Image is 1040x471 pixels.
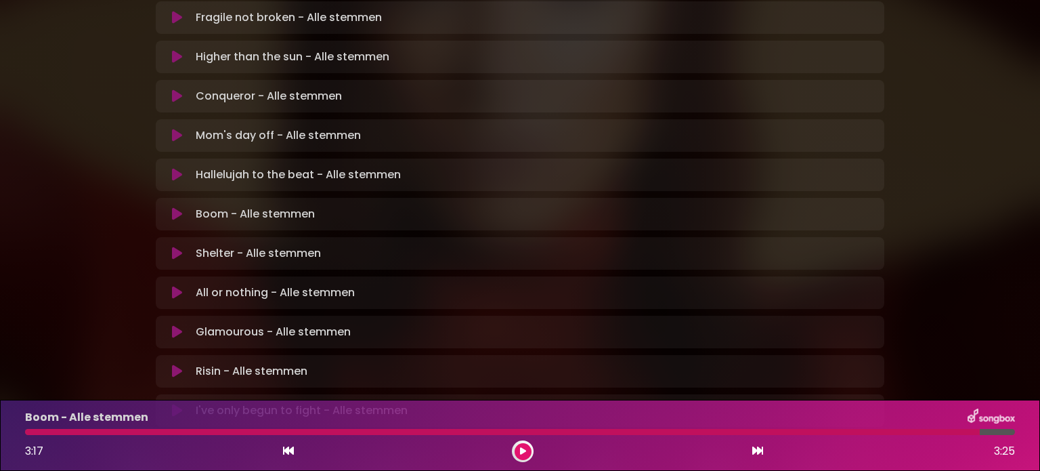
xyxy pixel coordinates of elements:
[196,363,307,380] p: Risin - Alle stemmen
[196,245,321,262] p: Shelter - Alle stemmen
[994,443,1015,459] span: 3:25
[196,127,361,144] p: Mom's day off - Alle stemmen
[196,167,401,183] p: Hallelujah to the beat - Alle stemmen
[196,88,342,104] p: Conqueror - Alle stemmen
[25,443,43,459] span: 3:17
[968,409,1015,426] img: songbox-logo-white.png
[196,324,351,340] p: Glamourous - Alle stemmen
[196,285,355,301] p: All or nothing - Alle stemmen
[196,206,315,222] p: Boom - Alle stemmen
[196,9,382,26] p: Fragile not broken - Alle stemmen
[196,49,389,65] p: Higher than the sun - Alle stemmen
[25,409,148,426] p: Boom - Alle stemmen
